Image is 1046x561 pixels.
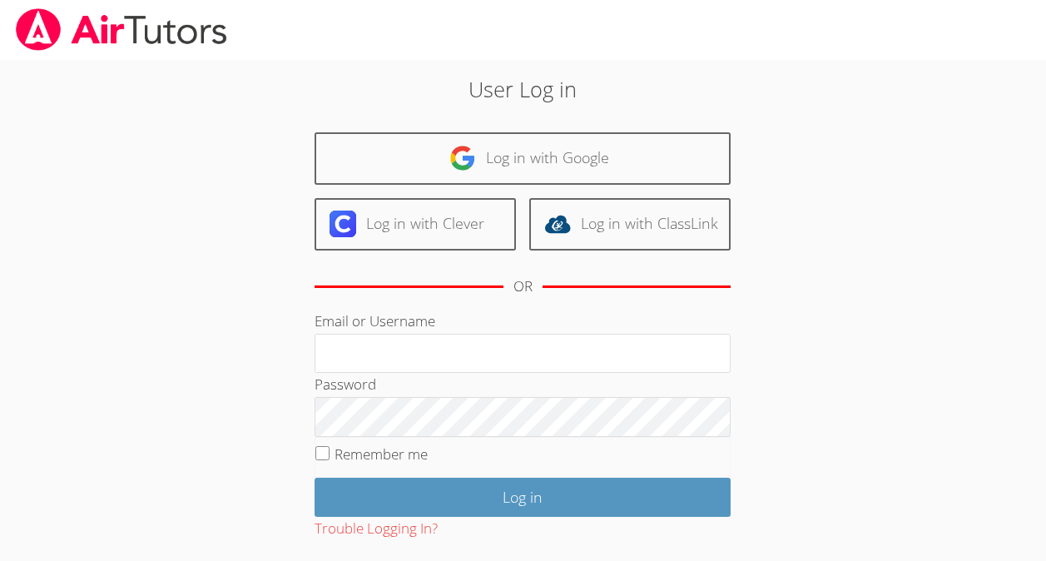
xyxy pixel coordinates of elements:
img: classlink-logo-d6bb404cc1216ec64c9a2012d9dc4662098be43eaf13dc465df04b49fa7ab582.svg [544,211,571,237]
a: Log in with Google [315,132,731,185]
img: clever-logo-6eab21bc6e7a338710f1a6ff85c0baf02591cd810cc4098c63d3a4b26e2feb20.svg [330,211,356,237]
img: airtutors_banner-c4298cdbf04f3fff15de1276eac7730deb9818008684d7c2e4769d2f7ddbe033.png [14,8,229,51]
a: Log in with Clever [315,198,516,251]
img: google-logo-50288ca7cdecda66e5e0955fdab243c47b7ad437acaf1139b6f446037453330a.svg [449,145,476,171]
label: Email or Username [315,311,435,330]
div: OR [513,275,533,299]
h2: User Log in [240,73,806,105]
input: Log in [315,478,731,517]
label: Remember me [335,444,428,464]
a: Log in with ClassLink [529,198,731,251]
label: Password [315,375,376,394]
button: Trouble Logging In? [315,517,438,541]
